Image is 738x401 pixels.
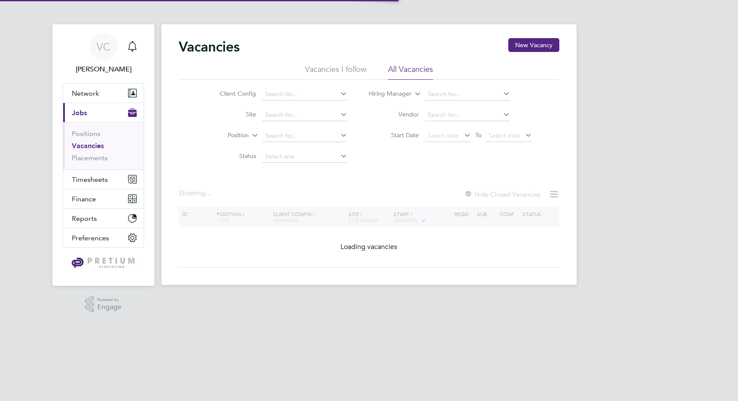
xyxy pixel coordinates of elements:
span: Select date [489,132,520,139]
a: Positions [72,129,100,138]
a: Powered byEngage [85,296,122,313]
label: Start Date [369,131,419,139]
span: Timesheets [72,175,108,184]
a: Placements [72,154,108,162]
input: Search for... [425,88,510,100]
button: Network [63,84,144,103]
span: Preferences [72,234,109,242]
img: pretium-logo-retina.png [69,256,137,270]
span: Jobs [72,109,87,117]
div: Jobs [63,122,144,169]
span: To [473,129,484,141]
li: Vacancies I follow [305,64,366,80]
span: Powered by [97,296,122,304]
div: Showing [179,189,212,198]
label: Site [206,110,256,118]
span: Finance [72,195,96,203]
button: New Vacancy [508,38,559,52]
span: VC [96,41,110,52]
span: ... [205,189,211,197]
input: Select one [262,151,347,163]
input: Search for... [425,109,510,121]
button: Reports [63,209,144,228]
button: Preferences [63,228,144,247]
span: Select date [428,132,459,139]
span: Engage [97,304,122,311]
input: Search for... [262,109,347,121]
span: Valentina Cerulli [63,64,144,74]
button: Finance [63,189,144,208]
li: All Vacancies [388,64,433,80]
a: Go to home page [63,256,144,270]
h2: Vacancies [179,38,240,55]
label: Hiring Manager [362,90,411,98]
label: Client Config [206,90,256,97]
nav: Main navigation [52,24,154,286]
span: Reports [72,214,97,223]
label: Vendor [369,110,419,118]
input: Search for... [262,88,347,100]
label: Status [206,152,256,160]
a: VC[PERSON_NAME] [63,33,144,74]
label: Position [199,131,249,140]
a: Vacancies [72,142,104,150]
button: Timesheets [63,170,144,189]
label: Hide Closed Vacancies [464,190,540,198]
span: Network [72,89,99,97]
button: Jobs [63,103,144,122]
input: Search for... [262,130,347,142]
